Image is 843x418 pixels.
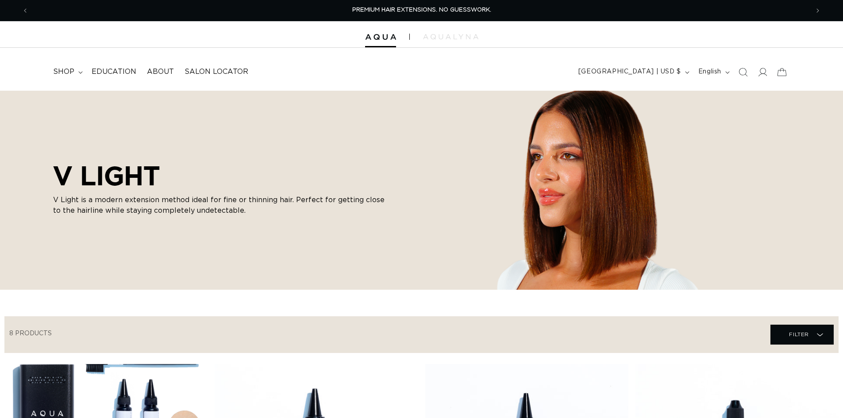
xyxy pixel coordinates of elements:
img: aqualyna.com [423,34,478,39]
h2: V LIGHT [53,160,389,191]
span: Education [92,67,136,77]
p: V Light is a modern extension method ideal for fine or thinning hair. Perfect for getting close t... [53,195,389,216]
span: About [147,67,174,77]
button: Previous announcement [15,2,35,19]
summary: Filter [770,325,834,345]
button: [GEOGRAPHIC_DATA] | USD $ [573,64,693,81]
span: Filter [789,326,809,343]
span: shop [53,67,74,77]
a: Education [86,62,142,82]
span: 8 products [9,330,52,337]
a: Salon Locator [179,62,254,82]
summary: Search [733,62,753,82]
button: Next announcement [808,2,828,19]
span: English [698,67,721,77]
span: [GEOGRAPHIC_DATA] | USD $ [578,67,681,77]
a: About [142,62,179,82]
span: PREMIUM HAIR EXTENSIONS. NO GUESSWORK. [352,7,491,13]
summary: shop [48,62,86,82]
img: Aqua Hair Extensions [365,34,396,40]
button: English [693,64,733,81]
span: Salon Locator [185,67,248,77]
